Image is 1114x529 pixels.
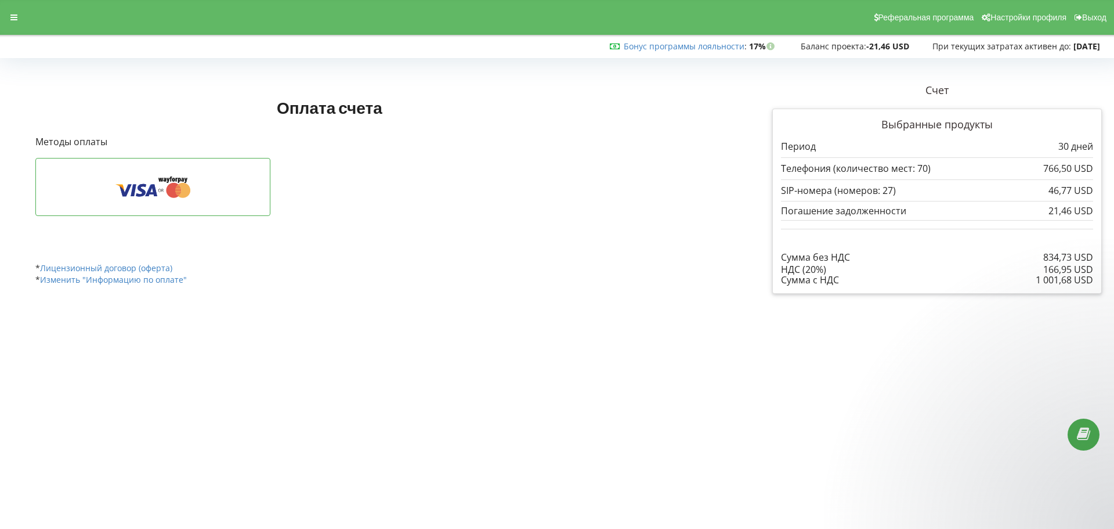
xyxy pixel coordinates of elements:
span: При текущих затратах активен до: [932,41,1071,52]
p: Период [781,140,816,153]
span: : [624,41,747,52]
h1: Оплата счета [35,97,624,118]
div: Погашение задолженности [781,206,1093,216]
span: Реферальная программа [878,13,974,22]
strong: -21,46 USD [866,41,909,52]
a: Лицензионный договор (оферта) [40,262,172,274]
p: Методы оплаты [35,135,624,149]
div: 21,46 USD [1048,206,1093,216]
a: Изменить "Информацию по оплате" [40,274,187,285]
span: Настройки профиля [990,13,1066,22]
p: 766,50 USD [1043,162,1093,175]
p: Выбранные продукты [781,117,1093,132]
p: Счет [772,83,1102,98]
p: SIP-номера (номеров: 27) [781,184,896,197]
p: 30 дней [1058,140,1093,153]
span: Баланс проекта: [801,41,866,52]
strong: [DATE] [1073,41,1100,52]
strong: 17% [749,41,777,52]
p: Телефония (количество мест: 70) [781,162,931,175]
div: НДС (20%) [781,264,1093,275]
a: Бонус программы лояльности [624,41,744,52]
iframe: Intercom live chat [1075,463,1102,491]
p: Сумма без НДС [781,251,850,264]
span: Выход [1082,13,1106,22]
div: Сумма с НДС [781,275,1093,285]
p: 46,77 USD [1048,184,1093,197]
